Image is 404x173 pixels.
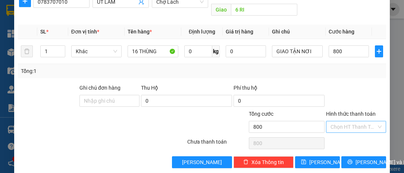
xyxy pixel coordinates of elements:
[329,29,354,35] span: Cước hàng
[189,29,215,35] span: Định lượng
[249,111,273,117] span: Tổng cước
[251,158,284,166] span: Xóa Thông tin
[226,45,266,57] input: 0
[341,156,386,168] button: printer[PERSON_NAME] và In
[79,85,120,91] label: Ghi chú đơn hàng
[71,15,135,24] div: CÔ TUYẾT
[187,138,248,151] div: Chưa thanh toán
[182,158,222,166] span: [PERSON_NAME]
[6,7,18,15] span: Gửi:
[40,29,46,35] span: SL
[71,6,135,15] div: Chợ Lách
[347,159,353,165] span: printer
[76,46,118,57] span: Khác
[70,39,79,47] span: CC
[21,67,157,75] div: Tổng: 1
[79,95,140,107] input: Ghi chú đơn hàng
[272,45,323,57] input: Ghi Chú
[375,48,383,54] span: plus
[226,29,253,35] span: Giá trị hàng
[269,25,326,39] th: Ghi chú
[6,51,135,61] div: Tên hàng: 1 BAO ( : 1 )
[21,45,33,57] button: delete
[234,84,325,95] div: Phí thu hộ
[6,6,66,15] div: Sài Gòn
[71,24,135,35] div: 0901076871
[74,51,84,61] span: SL
[172,156,232,168] button: [PERSON_NAME]
[141,85,158,91] span: Thu Hộ
[71,29,99,35] span: Đơn vị tính
[71,7,89,15] span: Nhận:
[128,45,178,57] input: VD: Bàn, Ghế
[309,158,349,166] span: [PERSON_NAME]
[234,156,294,168] button: deleteXóa Thông tin
[243,159,248,165] span: delete
[212,45,220,57] span: kg
[211,4,231,16] span: Giao
[301,159,306,165] span: save
[295,156,340,168] button: save[PERSON_NAME]
[128,29,152,35] span: Tên hàng
[326,111,376,117] label: Hình thức thanh toán
[231,4,297,16] input: Dọc đường
[375,45,383,57] button: plus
